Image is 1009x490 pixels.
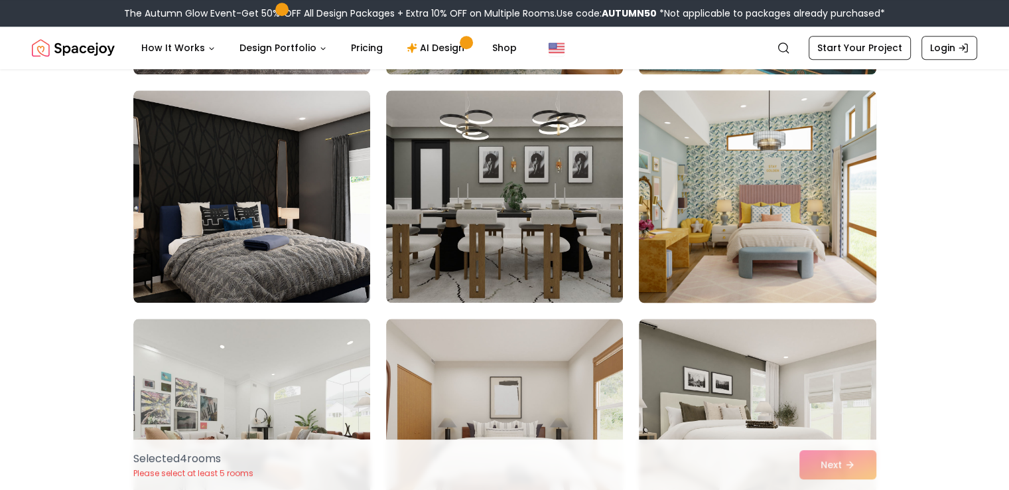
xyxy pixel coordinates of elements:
img: Spacejoy Logo [32,35,115,61]
span: *Not applicable to packages already purchased* [657,7,885,20]
span: Use code: [557,7,657,20]
div: The Autumn Glow Event-Get 50% OFF All Design Packages + Extra 10% OFF on Multiple Rooms. [124,7,885,20]
img: United States [549,40,565,56]
a: Shop [482,35,527,61]
nav: Global [32,27,977,69]
img: Room room-20 [386,90,623,303]
p: Selected 4 room s [133,451,253,467]
b: AUTUMN50 [602,7,657,20]
button: How It Works [131,35,226,61]
p: Please select at least 5 rooms [133,468,253,479]
a: Pricing [340,35,393,61]
a: Login [921,36,977,60]
a: AI Design [396,35,479,61]
a: Start Your Project [809,36,911,60]
img: Room room-19 [133,90,370,303]
a: Spacejoy [32,35,115,61]
nav: Main [131,35,527,61]
img: Room room-21 [633,85,882,308]
button: Design Portfolio [229,35,338,61]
